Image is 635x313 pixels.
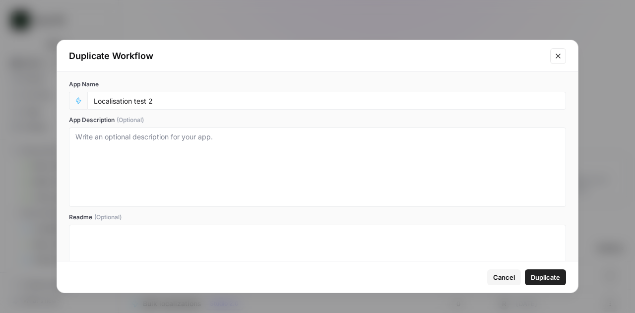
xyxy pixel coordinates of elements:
[69,116,566,125] label: App Description
[117,116,144,125] span: (Optional)
[94,96,560,105] input: Untitled
[69,80,566,89] label: App Name
[69,213,566,222] label: Readme
[69,49,544,63] div: Duplicate Workflow
[493,272,515,282] span: Cancel
[531,272,560,282] span: Duplicate
[550,48,566,64] button: Close modal
[94,213,122,222] span: (Optional)
[525,269,566,285] button: Duplicate
[487,269,521,285] button: Cancel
